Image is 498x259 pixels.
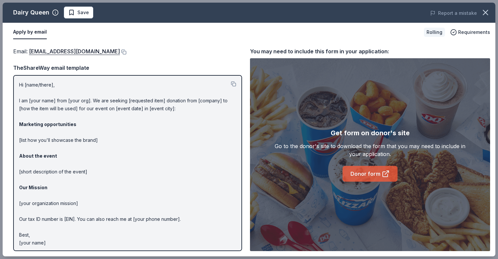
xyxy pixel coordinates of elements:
[331,128,410,138] div: Get form on donor's site
[13,48,120,55] span: Email :
[343,166,398,182] a: Donor form
[430,9,477,17] button: Report a mistake
[13,7,49,18] div: Dairy Queen
[13,64,242,72] div: TheShareWay email template
[250,47,490,56] div: You may need to include this form in your application:
[19,185,47,190] strong: Our Mission
[458,28,490,36] span: Requirements
[19,153,57,159] strong: About the event
[29,47,120,56] a: [EMAIL_ADDRESS][DOMAIN_NAME]
[64,7,93,18] button: Save
[424,28,445,37] div: Rolling
[274,142,466,158] div: Go to the donor's site to download the form that you may need to include in your application.
[450,28,490,36] button: Requirements
[19,121,76,127] strong: Marketing opportunities
[77,9,89,16] span: Save
[19,81,236,247] p: Hi [name/there], I am [your name] from [your org]. We are seeking [requested item] donation from ...
[13,25,47,39] button: Apply by email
